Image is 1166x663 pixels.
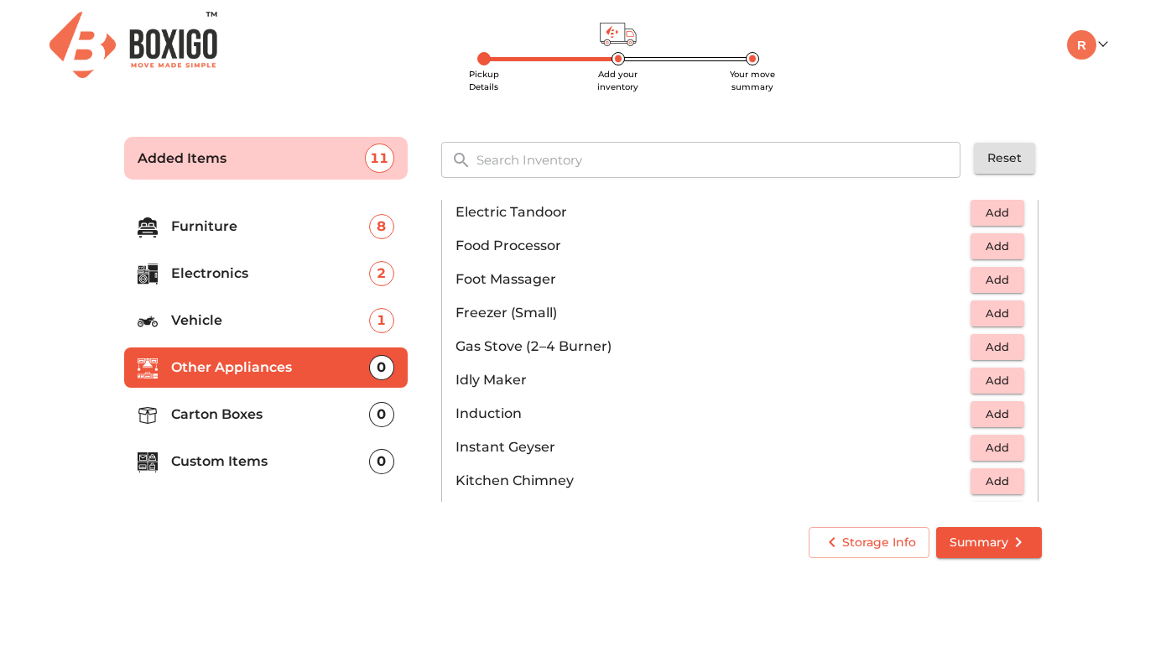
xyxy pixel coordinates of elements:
[971,334,1024,360] button: Add
[455,337,971,357] p: Gas Stove (2–4 Burner)
[171,311,369,331] p: Vehicle
[979,203,1016,222] span: Add
[979,472,1016,491] span: Add
[971,200,1024,226] button: Add
[365,144,394,173] div: 11
[730,69,775,92] span: Your move summary
[822,532,916,553] span: Storage Info
[369,261,394,286] div: 2
[987,148,1022,169] span: Reset
[974,143,1035,174] button: Reset
[455,303,971,323] p: Freezer (Small)
[138,149,365,169] p: Added Items
[369,449,394,474] div: 0
[171,358,369,378] p: Other Appliances
[455,269,971,290] p: Foot Massager
[369,214,394,239] div: 8
[971,368,1024,394] button: Add
[597,69,638,92] span: Add your inventory
[979,270,1016,290] span: Add
[49,12,217,78] img: Boxigo
[950,532,1028,553] span: Summary
[455,202,971,222] p: Electric Tandoor
[971,468,1024,494] button: Add
[171,452,369,472] p: Custom Items
[455,236,971,256] p: Food Processor
[171,405,369,425] p: Carton Boxes
[455,437,971,457] p: Instant Geyser
[455,471,971,491] p: Kitchen Chimney
[971,233,1024,259] button: Add
[469,69,499,92] span: Pickup Details
[971,267,1024,293] button: Add
[369,402,394,427] div: 0
[171,264,369,284] p: Electronics
[936,527,1042,558] button: Summary
[369,355,394,380] div: 0
[979,337,1016,357] span: Add
[466,142,972,178] input: Search Inventory
[171,217,369,237] p: Furniture
[809,527,929,558] button: Storage Info
[455,404,971,424] p: Induction
[369,308,394,333] div: 1
[979,405,1016,424] span: Add
[979,371,1016,390] span: Add
[979,237,1016,256] span: Add
[971,300,1024,326] button: Add
[971,435,1024,461] button: Add
[979,438,1016,457] span: Add
[979,304,1016,323] span: Add
[971,502,1024,528] button: Add
[455,370,971,390] p: Idly Maker
[971,401,1024,427] button: Add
